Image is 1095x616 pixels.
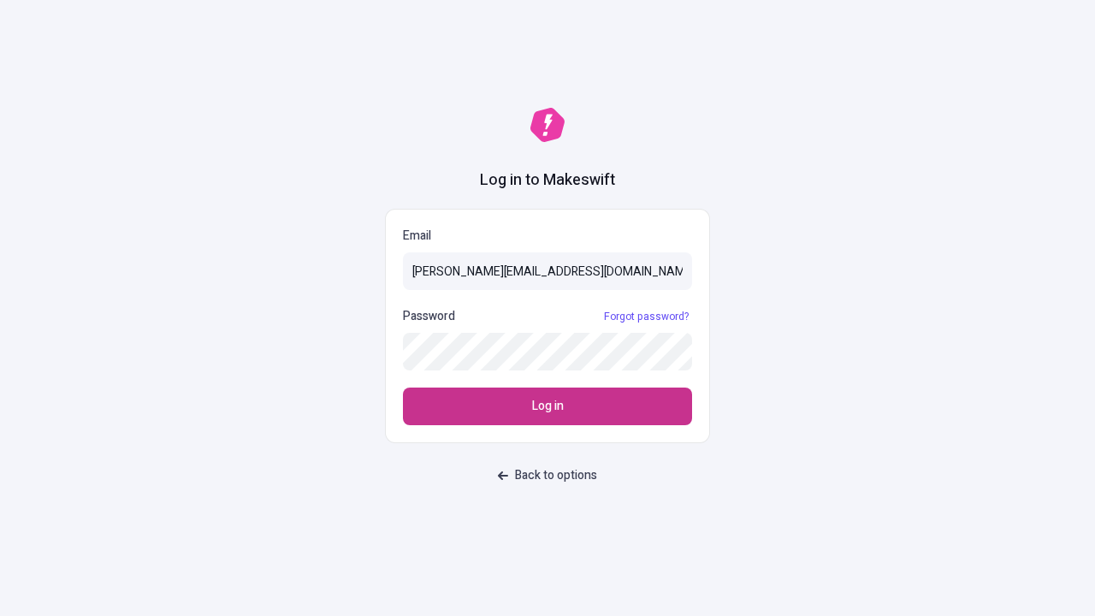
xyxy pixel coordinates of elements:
[532,397,564,416] span: Log in
[480,169,615,192] h1: Log in to Makeswift
[403,307,455,326] p: Password
[515,466,597,485] span: Back to options
[403,252,692,290] input: Email
[403,388,692,425] button: Log in
[601,310,692,323] a: Forgot password?
[488,460,607,491] button: Back to options
[403,227,692,246] p: Email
